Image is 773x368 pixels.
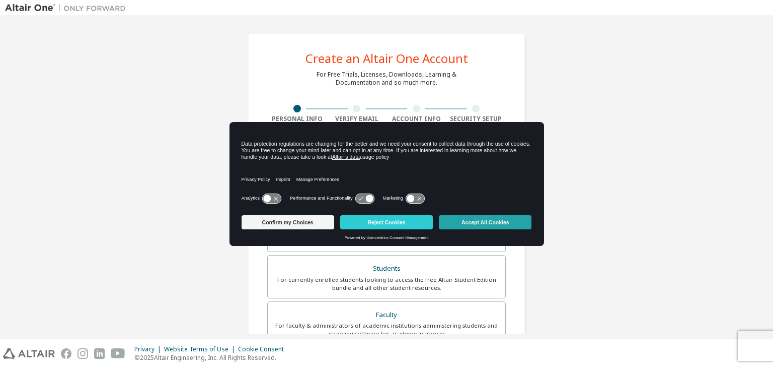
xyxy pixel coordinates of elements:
[94,348,105,359] img: linkedin.svg
[3,348,55,359] img: altair_logo.svg
[267,115,327,123] div: Personal Info
[238,345,290,353] div: Cookie Consent
[164,345,238,353] div: Website Terms of Use
[386,115,446,123] div: Account Info
[274,276,499,292] div: For currently enrolled students looking to access the free Altair Student Edition bundle and all ...
[134,353,290,362] p: © 2025 Altair Engineering, Inc. All Rights Reserved.
[78,348,88,359] img: instagram.svg
[134,345,164,353] div: Privacy
[274,308,499,322] div: Faculty
[327,115,387,123] div: Verify Email
[317,71,456,87] div: For Free Trials, Licenses, Downloads, Learning & Documentation and so much more.
[305,52,468,65] div: Create an Altair One Account
[61,348,71,359] img: facebook.svg
[274,322,499,338] div: For faculty & administrators of academic institutions administering students and accessing softwa...
[274,262,499,276] div: Students
[111,348,125,359] img: youtube.svg
[5,3,131,13] img: Altair One
[446,115,506,123] div: Security Setup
